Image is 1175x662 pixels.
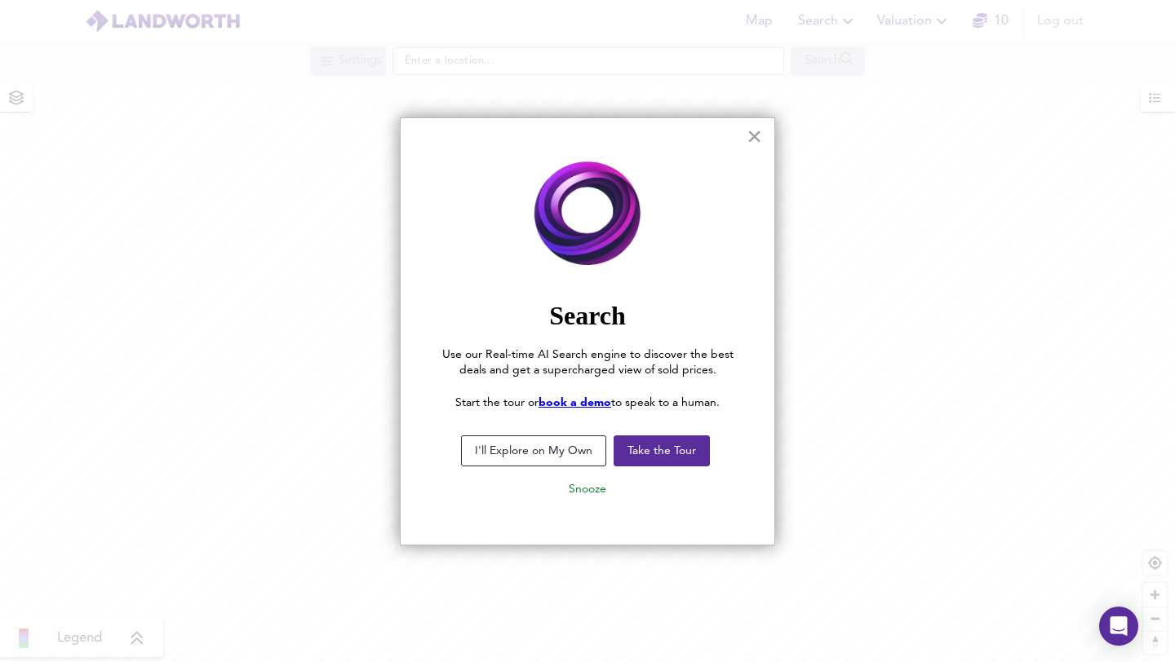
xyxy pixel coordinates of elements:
[539,397,611,408] a: book a demo
[455,397,539,408] span: Start the tour or
[747,123,762,149] button: Close
[461,435,606,466] button: I'll Explore on My Own
[614,435,710,466] button: Take the Tour
[1099,607,1138,646] div: Open Intercom Messenger
[433,151,742,278] img: Employee Photo
[556,474,619,504] button: Snooze
[611,397,720,408] span: to speak to a human.
[433,300,742,331] h2: Search
[433,347,742,379] p: Use our Real-time AI Search engine to discover the best deals and get a supercharged view of sold...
